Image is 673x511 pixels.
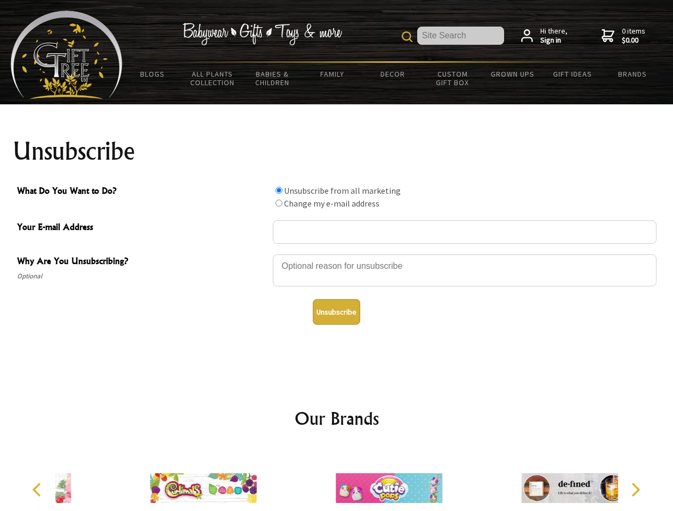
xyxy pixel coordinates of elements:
[123,63,183,85] a: BLOGS
[622,36,645,45] strong: $0.00
[21,406,652,431] h2: Our Brands
[17,220,267,236] span: Your E-mail Address
[27,478,50,501] button: Previous
[303,63,363,85] a: Family
[11,11,123,99] img: Babyware - Gifts - Toys and more...
[17,184,267,200] span: What Do You Want to Do?
[417,27,504,45] input: Site Search
[275,187,282,194] input: What Do You Want to Do?
[17,254,267,270] span: Why Are You Unsubscribing?
[603,63,663,85] a: Brands
[542,63,603,85] a: Gift Ideas
[284,185,401,196] label: Unsubscribe from all marketing
[482,63,542,85] a: Grown Ups
[622,26,645,45] span: 0 items
[362,63,423,85] a: Decor
[402,31,412,42] img: product search
[182,23,342,45] img: Babywear - Gifts - Toys & more
[602,27,645,45] a: 0 items$0.00
[521,27,567,45] a: Hi there,Sign in
[242,63,303,94] a: Babies & Children
[17,270,267,283] span: Optional
[623,478,647,501] button: Next
[13,138,661,164] h1: Unsubscribe
[313,299,360,325] button: Unsubscribe
[540,36,567,45] strong: Sign in
[423,63,483,94] a: Custom Gift Box
[275,200,282,207] input: What Do You Want to Do?
[284,198,379,209] label: Change my e-mail address
[273,254,656,286] textarea: Why Are You Unsubscribing?
[540,27,567,45] span: Hi there,
[183,63,243,94] a: All Plants Collection
[273,220,656,244] input: Your E-mail Address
